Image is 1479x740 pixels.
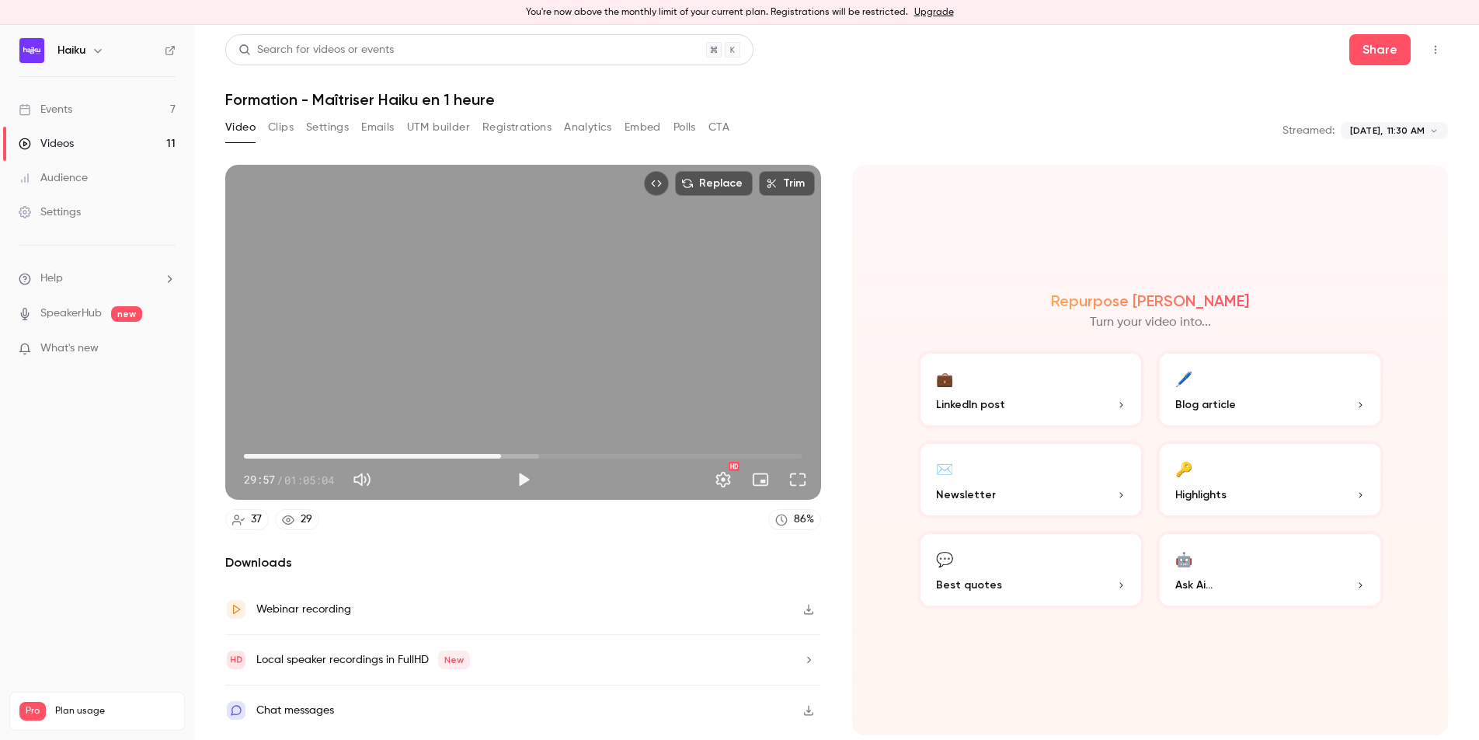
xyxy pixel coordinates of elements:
span: LinkedIn post [936,396,1005,413]
div: Chat messages [256,701,334,720]
span: Best quotes [936,577,1002,593]
button: Emails [361,115,394,140]
button: Embed [625,115,661,140]
a: 37 [225,509,269,530]
div: 86 % [794,511,814,528]
h2: Repurpose [PERSON_NAME] [1051,291,1249,310]
button: Turn on miniplayer [745,464,776,495]
div: Events [19,102,72,117]
div: 🖊️ [1175,366,1192,390]
button: CTA [708,115,729,140]
h6: Haiku [57,43,85,58]
a: 29 [275,509,319,530]
div: Settings [19,204,81,220]
button: Mute [346,464,378,495]
button: Settings [306,115,349,140]
button: Embed video [644,171,669,196]
span: new [111,306,142,322]
span: What's new [40,340,99,357]
span: 01:05:04 [284,472,334,488]
span: 11:30 AM [1387,124,1425,138]
span: Blog article [1175,396,1236,413]
div: HD [729,462,739,471]
p: Streamed: [1282,123,1335,138]
button: Share [1349,34,1411,65]
button: Play [508,464,539,495]
button: Replace [675,171,753,196]
span: Plan usage [55,705,175,717]
button: 🔑Highlights [1157,441,1383,518]
a: SpeakerHub [40,305,102,322]
button: Analytics [564,115,612,140]
button: Clips [268,115,294,140]
button: Registrations [482,115,552,140]
button: Top Bar Actions [1423,37,1448,62]
button: 💬Best quotes [917,531,1144,609]
iframe: Noticeable Trigger [157,342,176,356]
div: ✉️ [936,456,953,480]
span: 29:57 [244,472,275,488]
div: 🤖 [1175,546,1192,571]
h2: Downloads [225,553,821,572]
button: 🤖Ask Ai... [1157,531,1383,609]
span: New [438,651,470,669]
button: Settings [708,464,739,495]
span: Highlights [1175,487,1227,503]
div: 💬 [936,546,953,571]
span: Newsletter [936,487,996,503]
button: Trim [759,171,815,196]
span: Help [40,271,63,287]
div: Local speaker recordings in FullHD [256,651,470,669]
a: 86% [768,509,821,530]
button: 💼LinkedIn post [917,351,1144,428]
img: Haiku [19,38,44,63]
button: Polls [673,115,696,140]
button: Video [225,115,256,140]
div: 💼 [936,366,953,390]
div: Videos [19,136,74,152]
div: 37 [251,511,262,528]
div: Audience [19,170,88,186]
button: Full screen [782,464,813,495]
div: 29 [301,511,312,528]
span: Ask Ai... [1175,577,1213,593]
div: Search for videos or events [238,42,394,58]
span: / [277,472,283,488]
span: Pro [19,702,46,721]
li: help-dropdown-opener [19,271,176,287]
button: UTM builder [407,115,470,140]
h1: Formation - Maîtriser Haiku en 1 heure [225,90,1448,109]
a: Upgrade [914,6,954,19]
div: 29:57 [244,472,334,488]
span: [DATE], [1350,124,1383,138]
button: ✉️Newsletter [917,441,1144,518]
div: 🔑 [1175,456,1192,480]
button: 🖊️Blog article [1157,351,1383,428]
div: Webinar recording [256,600,351,619]
p: Turn your video into... [1090,313,1211,332]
